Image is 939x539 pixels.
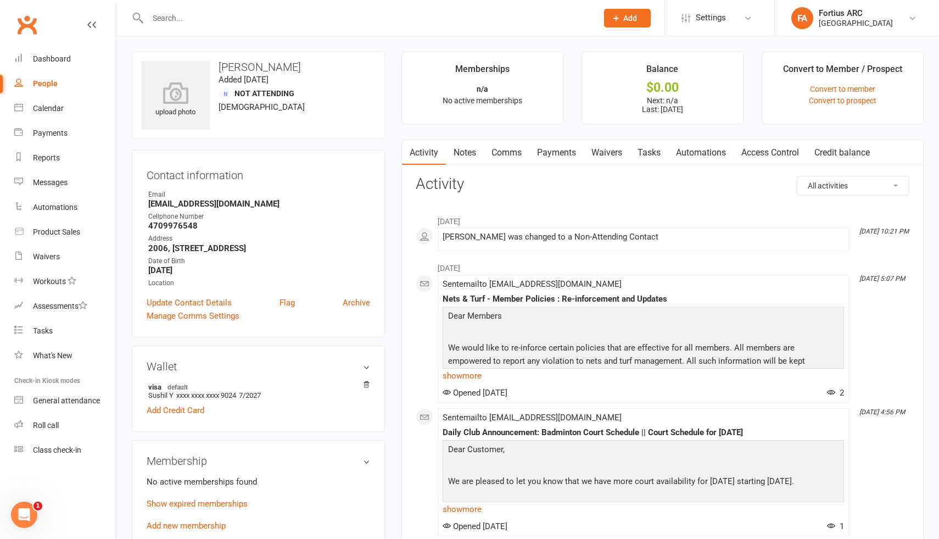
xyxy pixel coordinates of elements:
[14,343,116,368] a: What's New
[484,140,529,165] a: Comms
[859,275,905,282] i: [DATE] 5:07 PM
[14,195,116,220] a: Automations
[668,140,734,165] a: Automations
[148,234,370,244] div: Address
[148,243,370,253] strong: 2006, [STREET_ADDRESS]
[443,96,522,105] span: No active memberships
[529,140,584,165] a: Payments
[402,140,446,165] a: Activity
[819,8,893,18] div: Fortius ARC
[33,203,77,212] div: Automations
[734,140,807,165] a: Access Control
[443,279,622,289] span: Sent email to [EMAIL_ADDRESS][DOMAIN_NAME]
[147,455,370,467] h3: Membership
[14,319,116,343] a: Tasks
[810,85,875,93] a: Convert to member
[791,7,813,29] div: FA
[33,396,100,405] div: General attendance
[147,165,370,181] h3: Contact information
[696,5,726,30] span: Settings
[448,444,505,454] span: Dear Customer,
[234,89,294,98] span: Not Attending
[416,257,909,274] li: [DATE]
[148,382,365,391] strong: visa
[11,502,37,528] iframe: Intercom live chat
[147,404,204,417] a: Add Credit Card
[14,269,116,294] a: Workouts
[443,428,844,437] div: Daily Club Announcement: Badminton Court Schedule || Court Schedule for [DATE]
[33,129,68,137] div: Payments
[14,96,116,121] a: Calendar
[445,475,841,491] p: We are pleased to let you know that we have more court availability for [DATE] starting [DATE].
[443,232,844,242] div: [PERSON_NAME] was changed to a Non-Attending Contact
[33,446,81,454] div: Class check-in
[141,82,210,118] div: upload photo
[239,391,261,399] span: 7/2027
[280,296,295,309] a: Flag
[33,153,60,162] div: Reports
[13,11,41,38] a: Clubworx
[343,296,370,309] a: Archive
[33,302,87,310] div: Assessments
[148,190,370,200] div: Email
[148,199,370,209] strong: [EMAIL_ADDRESS][DOMAIN_NAME]
[14,47,116,71] a: Dashboard
[33,277,66,286] div: Workouts
[14,294,116,319] a: Assessments
[147,475,370,488] p: No active memberships found
[443,388,507,398] span: Opened [DATE]
[176,391,236,399] span: xxxx xxxx xxxx 9024
[33,351,72,360] div: What's New
[33,252,60,261] div: Waivers
[14,146,116,170] a: Reports
[416,176,909,193] h3: Activity
[445,309,841,325] p: Dear Members
[147,499,248,509] a: Show expired memberships
[443,368,844,384] a: show more
[14,438,116,463] a: Class kiosk mode
[14,413,116,438] a: Roll call
[14,388,116,413] a: General attendance kiosk mode
[33,54,71,63] div: Dashboard
[827,388,844,398] span: 2
[443,294,844,304] div: Nets & Turf - Member Policies : Re-inforcement and Updates
[33,104,64,113] div: Calendar
[859,408,905,416] i: [DATE] 4:56 PM
[604,9,651,27] button: Add
[14,220,116,245] a: Product Sales
[33,326,53,335] div: Tasks
[147,360,370,373] h3: Wallet
[141,61,376,73] h3: [PERSON_NAME]
[147,521,226,531] a: Add new membership
[14,245,116,269] a: Waivers
[147,309,239,323] a: Manage Comms Settings
[148,278,370,288] div: Location
[443,502,844,517] a: show more
[584,140,630,165] a: Waivers
[443,413,622,423] span: Sent email to [EMAIL_ADDRESS][DOMAIN_NAME]
[445,341,841,384] p: We would like to re-inforce certain policies that are effective for all members. All members are ...
[477,85,488,93] strong: n/a
[219,102,305,112] span: [DEMOGRAPHIC_DATA]
[33,421,59,430] div: Roll call
[455,62,510,82] div: Memberships
[819,18,893,28] div: [GEOGRAPHIC_DATA]
[416,210,909,227] li: [DATE]
[623,14,637,23] span: Add
[148,256,370,266] div: Date of Birth
[646,62,678,82] div: Balance
[33,79,58,88] div: People
[807,140,877,165] a: Credit balance
[164,382,191,391] span: default
[630,140,668,165] a: Tasks
[827,521,844,531] span: 1
[219,75,269,85] time: Added [DATE]
[592,96,733,114] p: Next: n/a Last: [DATE]
[859,227,909,235] i: [DATE] 10:21 PM
[148,221,370,231] strong: 4709976548
[14,71,116,96] a: People
[33,502,42,510] span: 1
[147,296,232,309] a: Update Contact Details
[148,265,370,275] strong: [DATE]
[592,82,733,93] div: $0.00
